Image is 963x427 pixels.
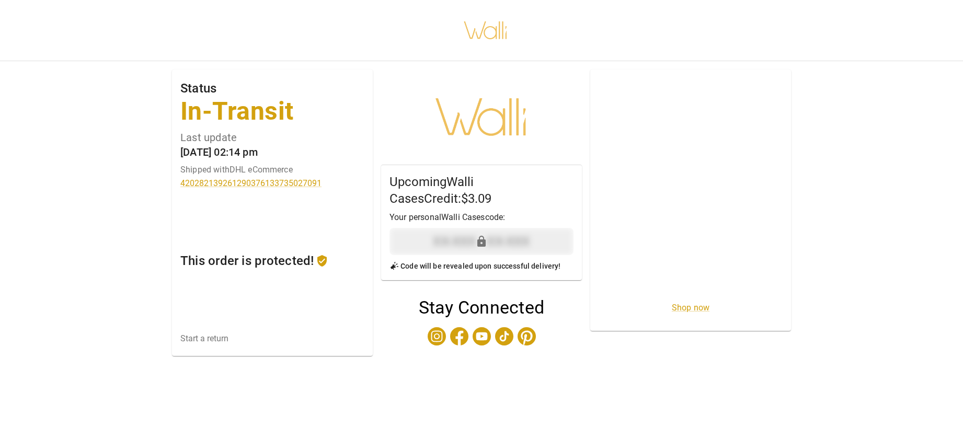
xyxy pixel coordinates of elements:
p: Status [180,82,364,95]
a: Shop now [672,303,709,313]
a: Start a return [180,333,364,343]
p: In-Transit [180,99,364,124]
img: walli-inc.myshopify.com [463,8,508,53]
p: This order is protected! [180,255,314,267]
div: product image [590,70,791,285]
h5: Upcoming Walli Cases Credit: $3.09 [389,174,574,207]
p: Shipped with DHL eCommerce [180,166,364,174]
p: XX-XXX - XX-XXX [394,232,569,251]
p: Your personal Walli Cases code: [389,211,574,224]
p: Code will be revealed upon successful delivery! [389,259,574,272]
p: Last update [180,132,364,143]
div: Walli Cases [381,70,582,165]
h4: Stay Connected [381,297,582,319]
a: 420282139261290376133735027091 [180,178,364,188]
p: [DATE] 02:14 pm [180,147,364,157]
